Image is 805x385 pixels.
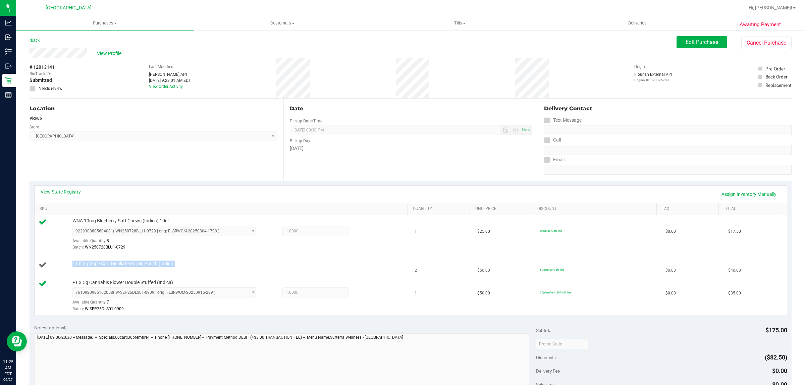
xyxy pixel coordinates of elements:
[149,84,183,89] a: View Order Activity
[536,351,556,364] span: Discounts
[665,290,676,296] span: $0.00
[5,92,12,98] inline-svg: Reports
[34,325,67,330] span: Notes (optional)
[72,297,266,311] div: Available Quantity:
[544,135,561,145] label: Call
[46,5,92,11] span: [GEOGRAPHIC_DATA]
[16,20,194,26] span: Purchases
[30,124,39,130] label: Store
[194,16,371,30] a: Customers
[371,20,548,26] span: Tills
[728,290,741,296] span: $35.00
[544,155,565,165] label: Email
[7,331,27,351] iframe: Resource center
[415,267,417,274] span: 2
[537,206,654,212] a: Discount
[540,291,571,294] span: 30premfire1: 30% off line
[290,118,322,124] label: Pickup Date/Time
[3,377,13,382] p: 09/27
[107,238,109,243] span: 8
[536,328,552,333] span: Subtotal
[477,267,490,274] span: $50.00
[717,188,781,200] a: Assign Inventory Manually
[749,5,792,10] span: Hi, [PERSON_NAME]!
[290,145,531,152] div: [DATE]
[728,228,741,235] span: $17.50
[149,77,191,84] div: [DATE] 9:23:01 AM EDT
[634,64,645,70] label: Origin
[3,359,13,377] p: 11:25 AM EDT
[72,236,266,249] div: Available Quantity:
[741,37,792,49] button: Cancel Purchase
[290,105,531,113] div: Date
[724,206,778,212] a: Total
[765,327,787,334] span: $175.00
[765,354,787,361] span: ($82.50)
[85,307,124,311] span: W-SEP25DLS01-0909
[415,290,417,296] span: 1
[686,39,718,45] span: Edit Purchase
[40,206,405,212] a: SKU
[5,77,12,84] inline-svg: Retail
[540,268,564,271] span: 60cart: 60% off line
[72,218,169,224] span: WNA 10mg Blueberry Soft Chews (Indica) 10ct
[544,105,792,113] div: Delivery Contact
[30,71,51,77] span: BioTrack ID:
[475,206,530,212] a: Unit Price
[30,77,52,84] span: Submitted
[149,64,173,70] label: Last Modified
[5,34,12,41] inline-svg: Inbound
[72,307,84,311] span: Batch:
[85,245,125,250] span: WN250728BLU1-0729
[97,50,124,57] span: View Profile
[634,77,672,82] p: Original ID: 328326783
[619,20,656,26] span: Deliveries
[544,115,582,125] label: Text Message
[765,73,788,80] div: Back Order
[536,368,560,374] span: Delivery Fee
[477,290,490,296] span: $50.00
[536,339,588,349] input: Promo Code
[765,65,785,72] div: Pre-Order
[41,188,81,195] a: View State Registry
[149,71,191,77] div: [PERSON_NAME] API
[30,105,277,113] div: Location
[53,71,54,77] span: -
[772,367,787,374] span: $0.00
[72,261,175,267] span: FT 0.5g Vape Cart Distillate Purple Punch (Indica)
[477,228,490,235] span: $25.00
[16,16,194,30] a: Purchases
[544,125,792,135] input: Format: (999) 999-9999
[728,267,741,274] span: $40.00
[662,206,716,212] a: Tax
[415,228,417,235] span: 1
[5,63,12,69] inline-svg: Outbound
[290,138,310,144] label: Pickup Day
[39,86,62,92] span: Needs review
[540,229,562,232] span: srsat: 30% off line
[30,116,42,121] strong: Pickup
[5,48,12,55] inline-svg: Inventory
[665,267,676,274] span: $0.00
[549,16,726,30] a: Deliveries
[765,82,791,89] div: Replacement
[72,279,173,286] span: FT 3.5g Cannabis Flower Double Stuffed (Indica)
[72,245,84,250] span: Batch:
[371,16,548,30] a: Tills
[740,21,781,29] span: Awaiting Payment
[413,206,467,212] a: Quantity
[677,36,727,48] button: Edit Purchase
[544,145,792,155] input: Format: (999) 999-9999
[194,20,371,26] span: Customers
[30,38,40,43] a: Back
[634,71,672,82] div: Flourish External API
[30,64,55,71] span: # 12013141
[5,19,12,26] inline-svg: Analytics
[665,228,676,235] span: $0.00
[107,300,109,305] span: 7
